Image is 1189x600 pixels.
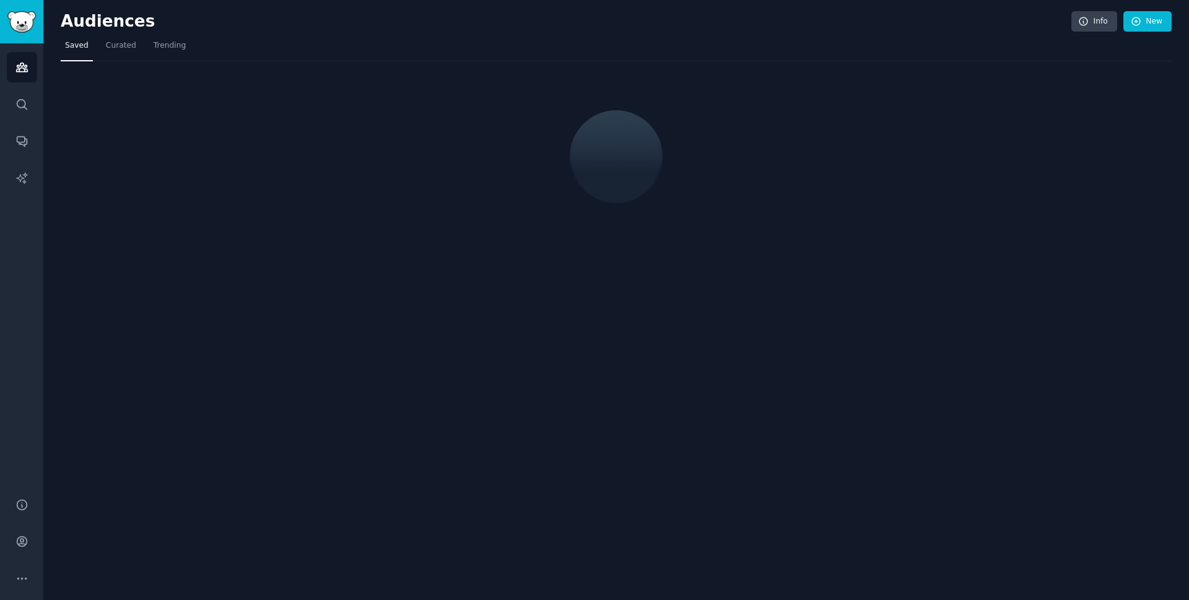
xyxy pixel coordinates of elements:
[149,36,190,61] a: Trending
[1123,11,1172,32] a: New
[106,40,136,51] span: Curated
[65,40,89,51] span: Saved
[102,36,141,61] a: Curated
[1071,11,1117,32] a: Info
[154,40,186,51] span: Trending
[61,12,1071,32] h2: Audiences
[7,11,36,33] img: GummySearch logo
[61,36,93,61] a: Saved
